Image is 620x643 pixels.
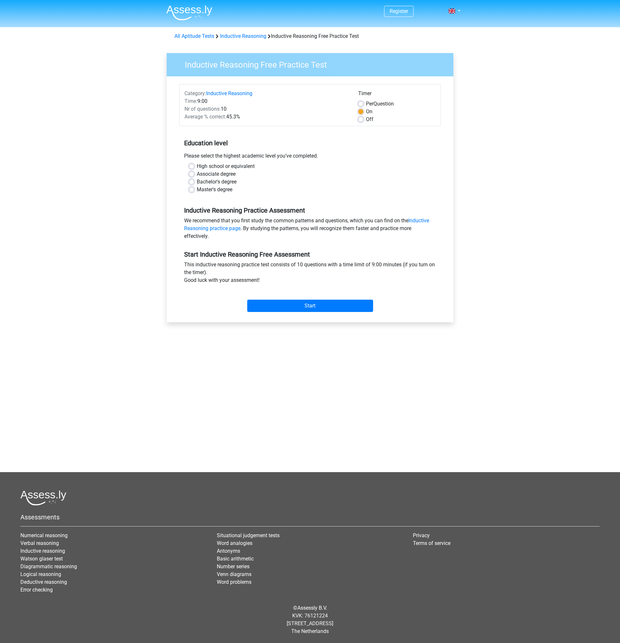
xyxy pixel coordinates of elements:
a: Numerical reasoning [20,532,68,538]
label: Question [366,100,394,108]
div: 45.3% [180,113,353,121]
a: Antonyms [217,548,240,554]
a: Situational judgement tests [217,532,280,538]
a: Assessly B.V. [297,605,327,611]
div: 10 [180,105,353,113]
div: Timer [358,90,436,100]
label: Associate degree [197,170,236,178]
span: Per [366,101,373,107]
a: All Aptitude Tests [174,33,214,39]
a: Logical reasoning [20,571,61,577]
span: Average % correct: [184,114,226,120]
a: Inductive reasoning [20,548,65,554]
a: Number series [217,563,249,570]
a: Word problems [217,579,251,585]
label: Off [366,116,373,123]
img: Assessly [166,5,212,20]
span: Nr of questions: [184,106,221,112]
label: Master's degree [197,186,232,194]
a: Diagrammatic reasoning [20,563,77,570]
a: Register [390,8,408,14]
label: High school or equivalent [197,162,255,170]
div: This inductive reasoning practice test consists of 10 questions with a time limit of 9:00 minutes... [179,261,441,287]
a: Terms of service [413,540,450,546]
div: 9:00 [180,97,353,105]
input: Start [247,300,373,312]
a: Basic arithmetic [217,556,254,562]
h3: Inductive Reasoning Free Practice Test [177,57,448,70]
div: We recommend that you first study the common patterns and questions, which you can find on the . ... [179,217,441,243]
div: © KVK: 76121224 [STREET_ADDRESS] The Netherlands [16,599,604,640]
div: Inductive Reasoning Free Practice Test [172,32,448,40]
label: Bachelor's degree [197,178,237,186]
span: Category: [184,90,206,96]
a: Verbal reasoning [20,540,59,546]
a: Inductive Reasoning [220,33,266,39]
a: Venn diagrams [217,571,251,577]
h5: Inductive Reasoning Practice Assessment [184,206,436,214]
a: Deductive reasoning [20,579,67,585]
label: On [366,108,372,116]
a: Word analogies [217,540,252,546]
a: Privacy [413,532,430,538]
div: Please select the highest academic level you’ve completed. [179,152,441,162]
img: Assessly logo [20,490,66,505]
h5: Assessments [20,513,600,521]
a: Inductive Reasoning [206,90,252,96]
a: Error checking [20,587,53,593]
a: Watson glaser test [20,556,63,562]
span: Time: [184,98,197,104]
h5: Education level [184,137,436,150]
h5: Start Inductive Reasoning Free Assessment [184,250,436,258]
